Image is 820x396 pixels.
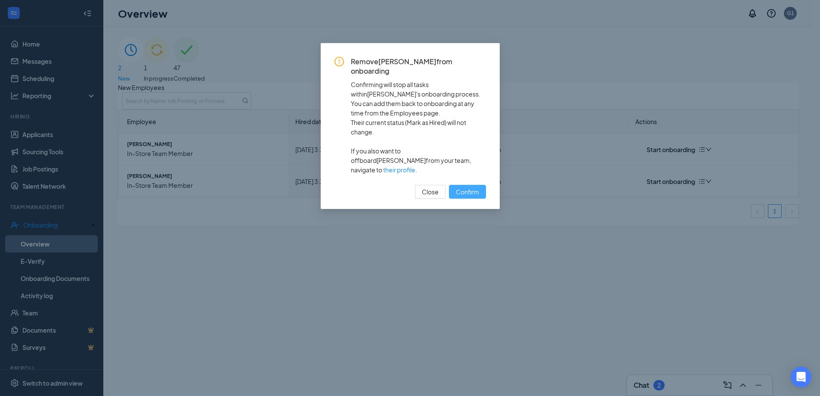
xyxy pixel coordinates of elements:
[334,57,344,66] span: exclamation-circle
[791,367,811,387] div: Open Intercom Messenger
[383,166,415,174] a: their profile
[351,118,486,137] span: Their current status ( Mark as Hired ) will not change.
[351,146,486,175] span: If you also want to offboard [PERSON_NAME] from your team, navigate to .
[456,187,479,196] span: Confirm
[351,80,486,118] span: Confirming will stop all tasks within [PERSON_NAME] 's onboarding process. You can add them back ...
[351,57,486,76] span: Remove [PERSON_NAME] from onboarding
[422,187,439,196] span: Close
[449,185,486,199] button: Confirm
[415,185,446,199] button: Close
